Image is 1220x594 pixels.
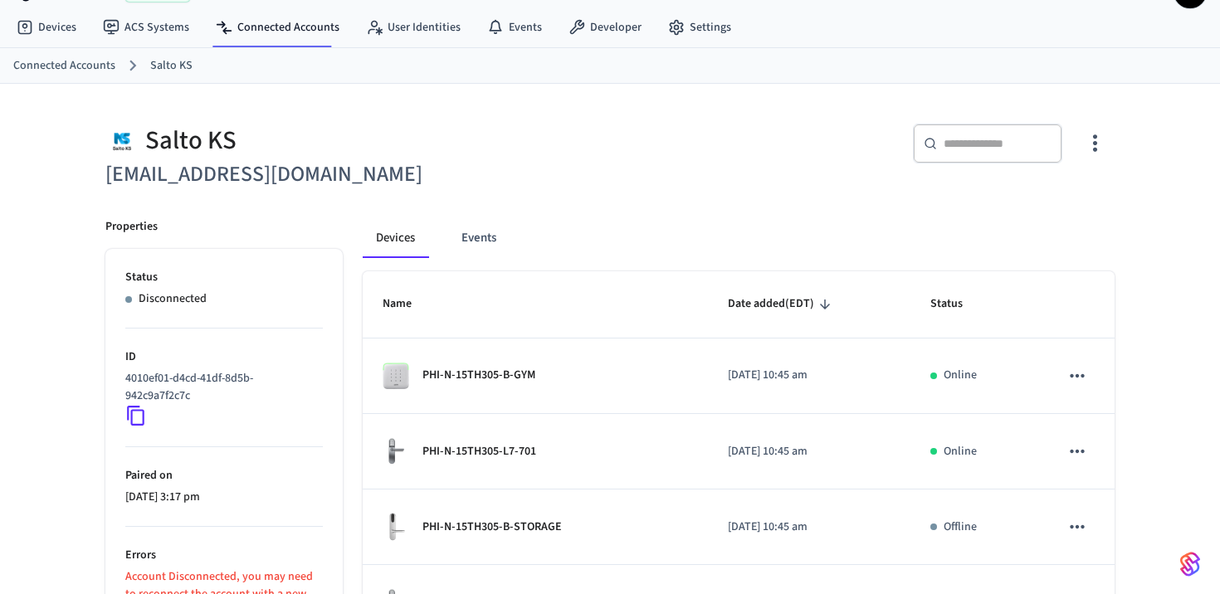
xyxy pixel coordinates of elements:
[383,363,409,389] img: salto_wallreader_pin
[728,291,836,317] span: Date added(EDT)
[383,513,409,541] img: salto_escutcheon
[728,519,891,536] p: [DATE] 10:45 am
[105,218,158,236] p: Properties
[125,547,323,564] p: Errors
[422,519,562,536] p: PHI-N-15TH305-B-STORAGE
[422,367,535,384] p: PHI-N-15TH305-B-GYM
[125,489,323,506] p: [DATE] 3:17 pm
[125,348,323,366] p: ID
[1180,551,1200,577] img: SeamLogoGradient.69752ec5.svg
[655,12,744,42] a: Settings
[90,12,203,42] a: ACS Systems
[383,291,433,317] span: Name
[363,218,428,258] button: Devices
[353,12,474,42] a: User Identities
[125,370,316,405] p: 4010ef01-d4cd-41df-8d5b-942c9a7f2c7c
[944,367,977,384] p: Online
[105,124,600,158] div: Salto KS
[944,443,977,460] p: Online
[203,12,353,42] a: Connected Accounts
[474,12,555,42] a: Events
[930,291,984,317] span: Status
[150,57,193,75] a: Salto KS
[363,218,1115,258] div: connected account tabs
[728,367,891,384] p: [DATE] 10:45 am
[125,269,323,286] p: Status
[422,443,536,460] p: PHI-N-15TH305-L7-701
[13,57,115,75] a: Connected Accounts
[728,443,891,460] p: [DATE] 10:45 am
[448,218,510,258] button: Events
[105,158,600,192] h6: [EMAIL_ADDRESS][DOMAIN_NAME]
[125,467,323,484] p: Paired on
[383,437,409,465] img: salto_escutcheon_pin
[3,12,90,42] a: Devices
[139,290,207,308] p: Disconnected
[944,519,977,536] p: Offline
[555,12,655,42] a: Developer
[105,124,139,158] img: Salto KS Logo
